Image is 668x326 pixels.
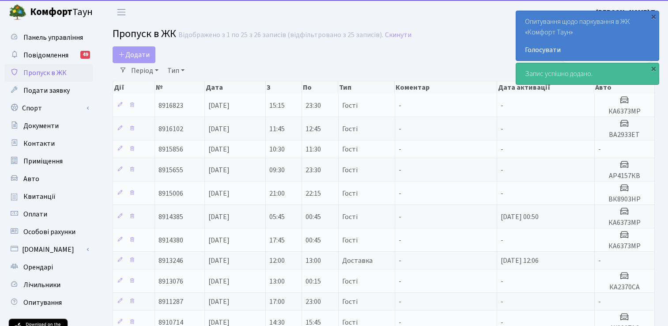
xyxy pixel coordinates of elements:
div: Опитування щодо паркування в ЖК «Комфорт Таун» [516,11,659,61]
a: Документи [4,117,93,135]
span: - [501,144,503,154]
a: Лічильники [4,276,93,294]
span: [DATE] [208,189,230,198]
a: Приміщення [4,152,93,170]
span: - [399,277,401,286]
a: Скинути [385,31,411,39]
div: Відображено з 1 по 25 з 26 записів (відфільтровано з 25 записів). [178,31,383,39]
h5: КА2370СА [598,283,651,292]
span: - [501,189,503,198]
span: 00:45 [306,235,321,245]
span: 8915856 [159,144,183,154]
span: 8914380 [159,235,183,245]
span: 23:30 [306,165,321,175]
span: 21:00 [269,189,285,198]
span: - [598,256,601,265]
th: Коментар [395,81,497,94]
span: Гості [342,298,358,305]
th: З [266,81,302,94]
th: № [155,81,205,94]
span: Подати заявку [23,86,70,95]
h5: ВК8903НР [598,195,651,204]
span: 8911287 [159,297,183,307]
a: Період [128,63,162,78]
span: 13:00 [269,277,285,286]
div: × [649,12,658,21]
span: - [501,297,503,307]
a: Квитанції [4,188,93,205]
span: Лічильники [23,280,60,290]
span: Панель управління [23,33,83,42]
span: - [501,235,503,245]
span: [DATE] [208,297,230,307]
span: - [598,144,601,154]
a: Пропуск в ЖК [4,64,93,82]
a: Подати заявку [4,82,93,99]
span: Квитанції [23,192,56,201]
a: Орендарі [4,258,93,276]
h5: КА6373МР [598,107,651,116]
span: [DATE] [208,277,230,286]
a: Опитування [4,294,93,311]
span: [DATE] [208,212,230,222]
span: Гості [342,190,358,197]
th: По [302,81,338,94]
span: 8915006 [159,189,183,198]
a: Голосувати [525,45,650,55]
span: 17:00 [269,297,285,307]
span: Доставка [342,257,373,264]
a: Контакти [4,135,93,152]
a: Особові рахунки [4,223,93,241]
span: 00:15 [306,277,321,286]
span: - [399,101,401,110]
h5: КА6373МР [598,242,651,250]
span: 05:45 [269,212,285,222]
span: - [399,297,401,307]
span: Таун [30,5,93,20]
span: Авто [23,174,39,184]
span: 09:30 [269,165,285,175]
span: 11:45 [269,124,285,134]
span: Гості [342,125,358,133]
span: 23:30 [306,101,321,110]
span: [DATE] [208,165,230,175]
span: - [399,235,401,245]
span: 8915655 [159,165,183,175]
span: 17:45 [269,235,285,245]
span: 8913246 [159,256,183,265]
span: - [399,144,401,154]
span: Опитування [23,298,62,307]
span: 13:00 [306,256,321,265]
span: Гості [342,146,358,153]
span: - [399,212,401,222]
span: Пропуск в ЖК [113,26,176,42]
span: 23:00 [306,297,321,307]
span: 00:45 [306,212,321,222]
span: Гості [342,278,358,285]
span: Гості [342,237,358,244]
span: Гості [342,102,358,109]
th: Дата [205,81,266,94]
a: Тип [164,63,188,78]
span: [DATE] [208,144,230,154]
th: Дата активації [497,81,595,94]
span: 15:15 [269,101,285,110]
span: Оплати [23,209,47,219]
span: 8916102 [159,124,183,134]
span: Гості [342,319,358,326]
a: Спорт [4,99,93,117]
span: 22:15 [306,189,321,198]
span: 11:30 [306,144,321,154]
span: [DATE] [208,101,230,110]
th: Тип [338,81,395,94]
span: Додати [118,50,150,60]
span: - [399,189,401,198]
span: 12:45 [306,124,321,134]
span: - [598,297,601,307]
span: 8916823 [159,101,183,110]
a: Повідомлення49 [4,46,93,64]
span: 10:30 [269,144,285,154]
span: - [399,256,401,265]
h5: КА6373МР [598,219,651,227]
a: [DOMAIN_NAME] [4,241,93,258]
